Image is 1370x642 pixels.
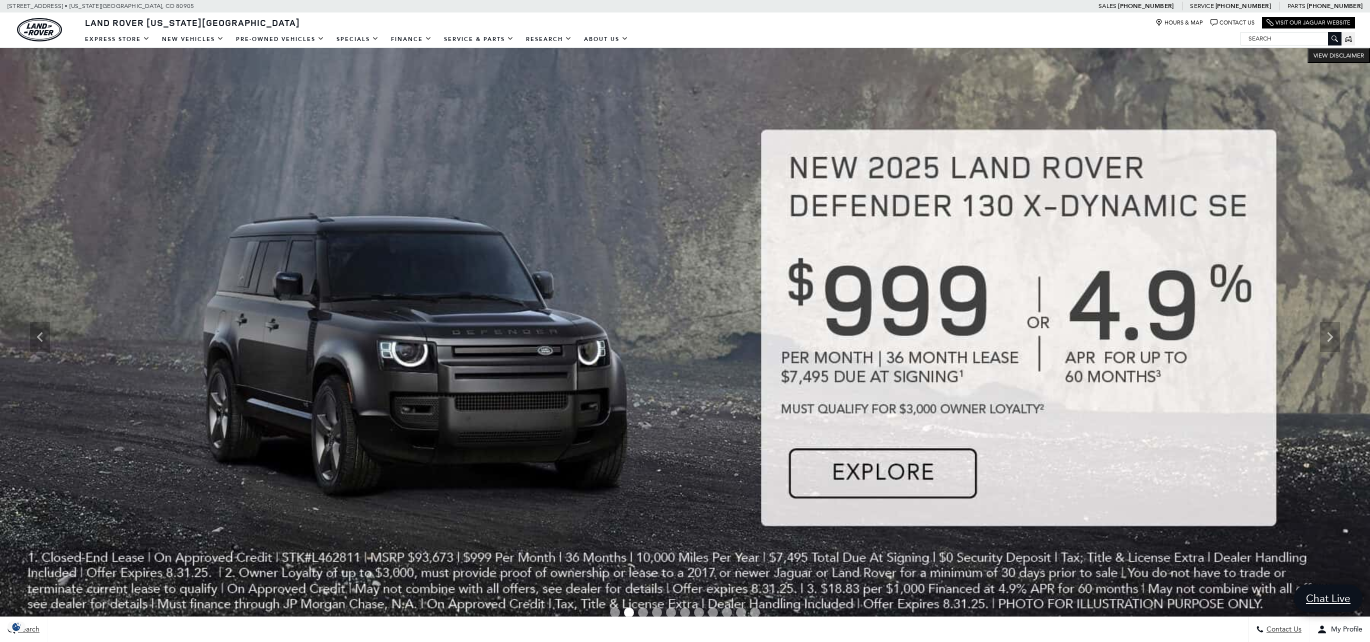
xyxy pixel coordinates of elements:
span: Service [1190,2,1213,9]
span: VIEW DISCLAIMER [1313,51,1364,59]
span: Go to slide 8 [708,607,718,617]
a: [PHONE_NUMBER] [1118,2,1173,10]
span: Go to slide 1 [610,607,620,617]
div: Previous [30,322,50,352]
a: Pre-Owned Vehicles [230,30,330,48]
span: Go to slide 11 [750,607,760,617]
span: Land Rover [US_STATE][GEOGRAPHIC_DATA] [85,16,300,28]
a: Chat Live [1294,584,1362,612]
section: Click to Open Cookie Consent Modal [5,621,28,632]
a: New Vehicles [156,30,230,48]
span: Parts [1287,2,1305,9]
span: Go to slide 9 [722,607,732,617]
a: Service & Parts [438,30,520,48]
a: About Us [578,30,634,48]
span: Contact Us [1264,625,1301,634]
a: Specials [330,30,385,48]
div: Next [1320,322,1340,352]
a: [STREET_ADDRESS] • [US_STATE][GEOGRAPHIC_DATA], CO 80905 [7,2,194,9]
span: Go to slide 10 [736,607,746,617]
a: [PHONE_NUMBER] [1215,2,1271,10]
a: Land Rover [US_STATE][GEOGRAPHIC_DATA] [79,16,306,28]
a: Contact Us [1210,19,1254,26]
button: Open user profile menu [1309,617,1370,642]
span: Sales [1098,2,1116,9]
span: Go to slide 3 [638,607,648,617]
span: Go to slide 6 [680,607,690,617]
span: Go to slide 2 [624,607,634,617]
span: My Profile [1327,625,1362,634]
span: Chat Live [1301,591,1355,605]
a: Research [520,30,578,48]
a: EXPRESS STORE [79,30,156,48]
span: Go to slide 7 [694,607,704,617]
nav: Main Navigation [79,30,634,48]
img: Land Rover [17,18,62,41]
a: Visit Our Jaguar Website [1266,19,1350,26]
a: [PHONE_NUMBER] [1307,2,1362,10]
img: Opt-Out Icon [5,621,28,632]
a: land-rover [17,18,62,41]
a: Finance [385,30,438,48]
a: Hours & Map [1155,19,1203,26]
span: Go to slide 4 [652,607,662,617]
span: Go to slide 5 [666,607,676,617]
input: Search [1241,32,1341,44]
